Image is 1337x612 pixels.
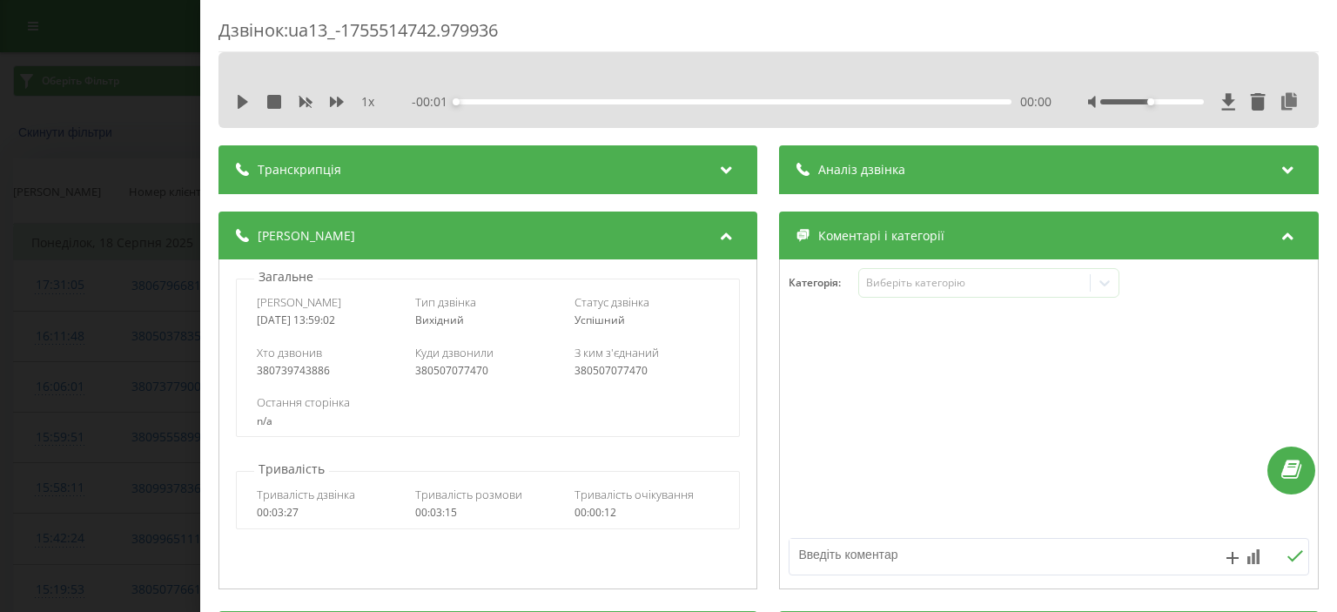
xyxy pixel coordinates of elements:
[574,313,625,327] span: Успішний
[257,294,341,310] span: [PERSON_NAME]
[416,487,523,502] span: Тривалість розмови
[574,487,694,502] span: Тривалість очікування
[257,507,402,519] div: 00:03:27
[819,227,945,245] span: Коментарі і категорії
[819,161,906,178] span: Аналіз дзвінка
[218,18,1319,52] div: Дзвінок : ua13_-1755514742.979936
[257,415,719,427] div: n/a
[258,161,341,178] span: Транскрипція
[789,277,859,289] h4: Категорія :
[574,345,659,360] span: З ким з'єднаний
[413,93,457,111] span: - 00:01
[416,313,465,327] span: Вихідний
[454,98,460,105] div: Accessibility label
[574,294,649,310] span: Статус дзвінка
[416,345,494,360] span: Куди дзвонили
[416,365,561,377] div: 380507077470
[416,507,561,519] div: 00:03:15
[1020,93,1051,111] span: 00:00
[258,227,355,245] span: [PERSON_NAME]
[257,314,402,326] div: [DATE] 13:59:02
[254,268,318,286] p: Загальне
[257,394,350,410] span: Остання сторінка
[574,365,720,377] div: 380507077470
[257,345,322,360] span: Хто дзвонив
[866,276,1084,290] div: Виберіть категорію
[254,461,329,478] p: Тривалість
[1147,98,1154,105] div: Accessibility label
[257,487,355,502] span: Тривалість дзвінка
[361,93,374,111] span: 1 x
[574,507,720,519] div: 00:00:12
[257,365,402,377] div: 380739743886
[416,294,477,310] span: Тип дзвінка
